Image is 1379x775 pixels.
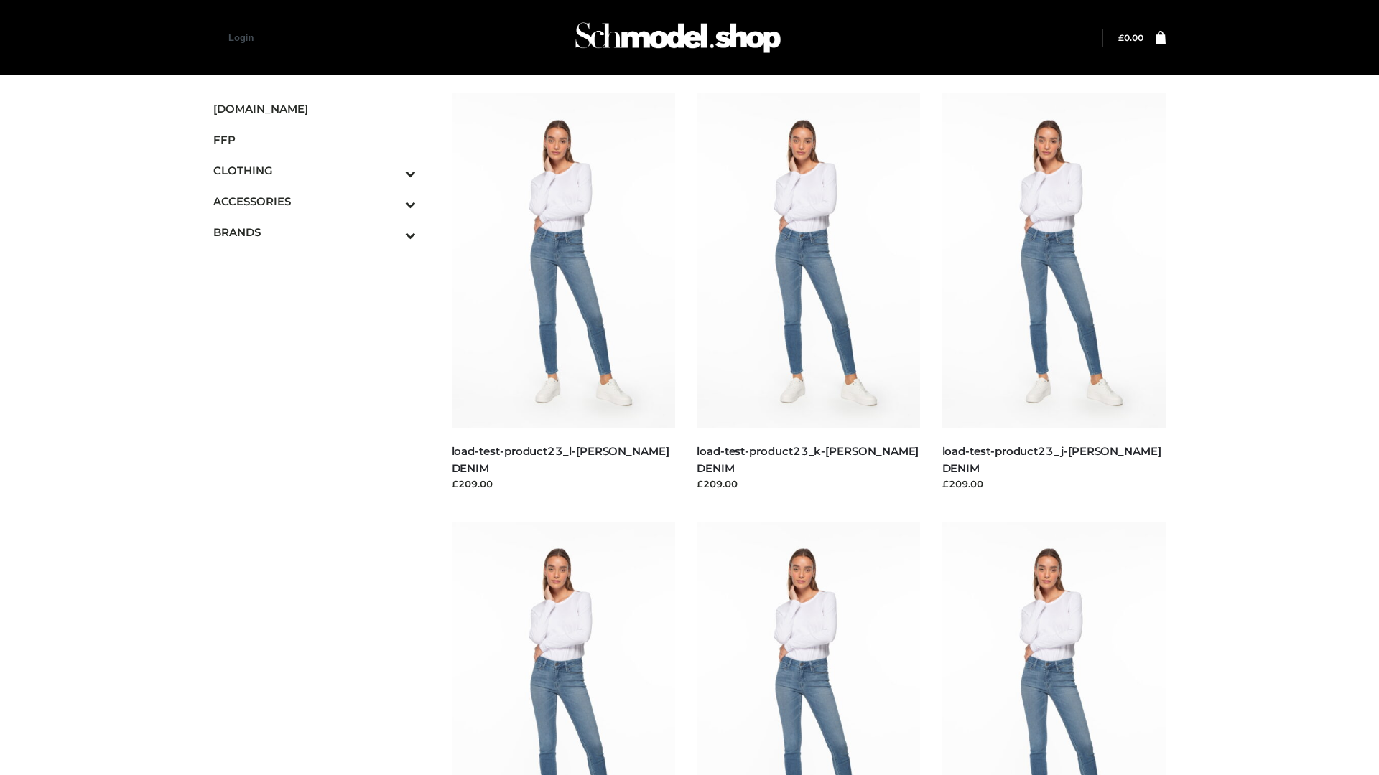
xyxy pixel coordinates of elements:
div: £209.00 [452,476,676,491]
a: FFP [213,124,416,155]
button: Toggle Submenu [366,217,416,248]
a: ACCESSORIESToggle Submenu [213,186,416,217]
div: £209.00 [697,476,921,491]
bdi: 0.00 [1118,32,1143,43]
span: £ [1118,32,1124,43]
a: load-test-product23_l-[PERSON_NAME] DENIM [452,444,669,474]
a: [DOMAIN_NAME] [213,93,416,124]
button: Toggle Submenu [366,186,416,217]
span: ACCESSORIES [213,193,416,210]
a: CLOTHINGToggle Submenu [213,155,416,186]
div: £209.00 [942,476,1166,491]
button: Toggle Submenu [366,155,416,186]
a: £0.00 [1118,32,1143,43]
a: load-test-product23_j-[PERSON_NAME] DENIM [942,444,1161,474]
span: BRANDS [213,224,416,240]
span: [DOMAIN_NAME] [213,100,416,117]
span: CLOTHING [213,162,416,179]
a: Login [228,32,254,43]
a: BRANDSToggle Submenu [213,217,416,248]
a: load-test-product23_k-[PERSON_NAME] DENIM [697,444,919,474]
img: Schmodel Admin 964 [570,9,786,66]
span: FFP [213,131,416,148]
